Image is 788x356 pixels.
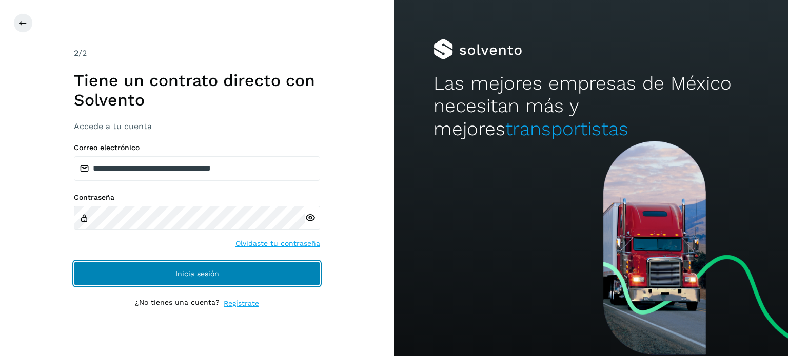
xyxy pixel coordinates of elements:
label: Contraseña [74,193,320,202]
p: ¿No tienes una cuenta? [135,298,220,309]
span: transportistas [505,118,628,140]
a: Olvidaste tu contraseña [235,238,320,249]
div: /2 [74,47,320,59]
a: Regístrate [224,298,259,309]
h3: Accede a tu cuenta [74,121,320,131]
span: 2 [74,48,78,58]
label: Correo electrónico [74,143,320,152]
h1: Tiene un contrato directo con Solvento [74,71,320,110]
button: Inicia sesión [74,261,320,286]
span: Inicia sesión [175,270,219,277]
h2: Las mejores empresas de México necesitan más y mejores [434,72,748,140]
